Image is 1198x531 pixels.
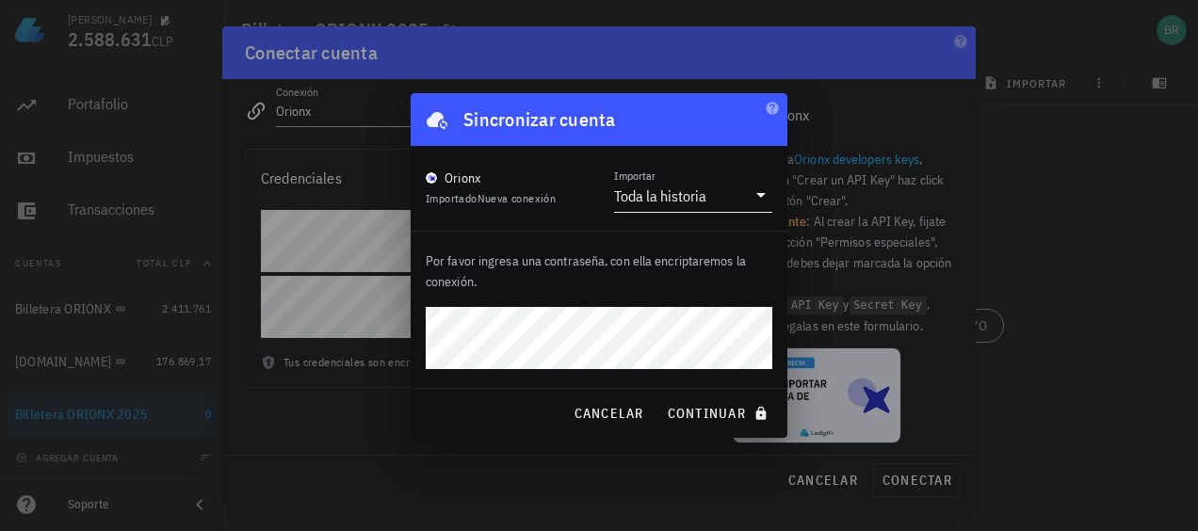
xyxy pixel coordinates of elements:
[426,172,437,184] img: orionx
[478,191,557,205] span: Nueva conexión
[614,169,656,183] label: Importar
[573,405,643,422] span: cancelar
[659,396,780,430] button: continuar
[445,169,481,187] div: Orionx
[426,250,772,292] p: Por favor ingresa una contraseña, con ella encriptaremos la conexión.
[565,396,651,430] button: cancelar
[463,105,616,135] div: Sincronizar cuenta
[667,405,772,422] span: continuar
[426,191,556,205] span: Importado
[614,180,772,212] div: ImportarToda la historia
[614,186,706,205] div: Toda la historia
